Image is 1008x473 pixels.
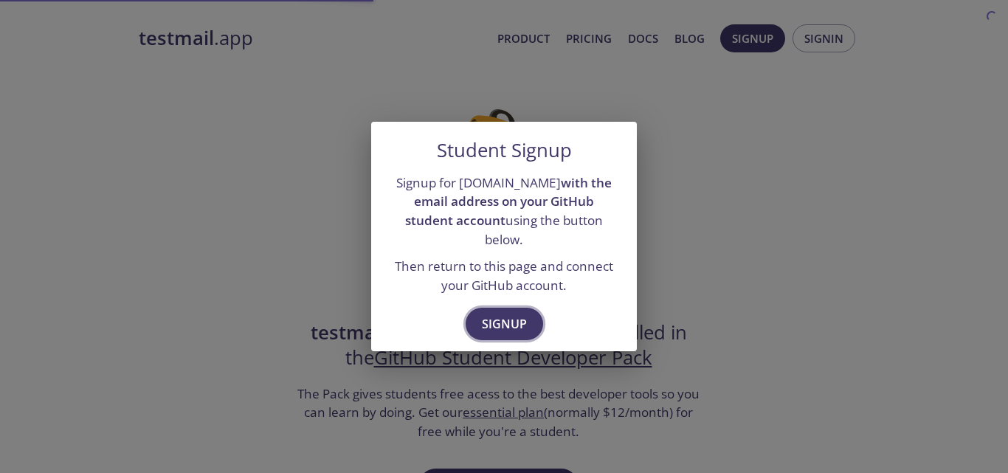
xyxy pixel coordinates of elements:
span: Signup [482,314,527,334]
button: Signup [466,308,543,340]
p: Then return to this page and connect your GitHub account. [389,257,619,294]
strong: with the email address on your GitHub student account [405,174,612,229]
h5: Student Signup [437,139,572,162]
p: Signup for [DOMAIN_NAME] using the button below. [389,173,619,249]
